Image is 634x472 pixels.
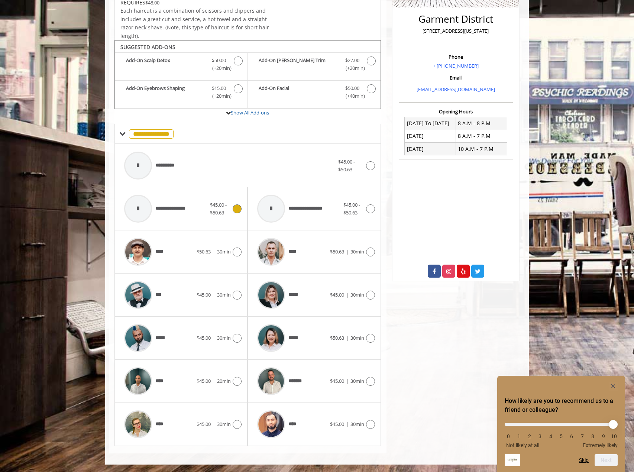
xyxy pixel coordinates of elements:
[401,54,511,59] h3: Phone
[557,433,565,439] li: 5
[505,382,618,466] div: How likely are you to recommend us to a friend or colleague? Select an option from 0 to 10, with ...
[338,158,355,173] span: $45.00 - $50.63
[330,421,344,427] span: $45.00
[609,382,618,391] button: Hide survey
[197,378,211,384] span: $45.00
[399,109,513,114] h3: Opening Hours
[433,62,479,69] a: + [PHONE_NUMBER]
[330,248,344,255] span: $50.63
[401,14,511,25] h2: Garment District
[405,143,456,155] td: [DATE]
[330,291,344,298] span: $45.00
[119,84,243,102] label: Add-On Eyebrows Shaping
[589,433,596,439] li: 8
[330,334,344,341] span: $50.63
[341,92,363,100] span: (+40min )
[208,64,230,72] span: (+20min )
[600,433,607,439] li: 9
[330,378,344,384] span: $45.00
[345,84,359,92] span: $50.00
[350,421,364,427] span: 30min
[259,84,337,100] b: Add-On Facial
[346,378,349,384] span: |
[197,248,211,255] span: $50.63
[579,457,589,463] button: Skip
[231,109,269,116] a: Show All Add-ons
[259,56,337,72] b: Add-On [PERSON_NAME] Trim
[213,248,215,255] span: |
[346,248,349,255] span: |
[213,378,215,384] span: |
[401,75,511,80] h3: Email
[212,56,226,64] span: $50.00
[346,334,349,341] span: |
[568,433,575,439] li: 6
[197,421,211,427] span: $45.00
[197,334,211,341] span: $45.00
[217,378,231,384] span: 20min
[547,433,554,439] li: 4
[114,40,381,109] div: The Made Man Haircut Add-onS
[350,291,364,298] span: 30min
[126,84,204,100] b: Add-On Eyebrows Shaping
[341,64,363,72] span: (+20min )
[217,334,231,341] span: 30min
[213,334,215,341] span: |
[197,291,211,298] span: $45.00
[536,433,544,439] li: 3
[345,56,359,64] span: $27.00
[350,248,364,255] span: 30min
[217,248,231,255] span: 30min
[405,117,456,130] td: [DATE] To [DATE]
[217,291,231,298] span: 30min
[401,27,511,35] p: [STREET_ADDRESS][US_STATE]
[579,433,586,439] li: 7
[210,201,227,216] span: $45.00 - $50.63
[456,143,507,155] td: 10 A.M - 7 P.M
[456,117,507,130] td: 8 A.M - 8 P.M
[251,56,376,74] label: Add-On Beard Trim
[212,84,226,92] span: $15.00
[120,43,175,51] b: SUGGESTED ADD-ONS
[350,378,364,384] span: 30min
[505,397,618,414] h2: How likely are you to recommend us to a friend or colleague? Select an option from 0 to 10, with ...
[610,433,618,439] li: 10
[417,86,495,93] a: [EMAIL_ADDRESS][DOMAIN_NAME]
[346,421,349,427] span: |
[217,421,231,427] span: 30min
[583,442,618,448] span: Extremely likely
[126,56,204,72] b: Add-On Scalp Detox
[213,421,215,427] span: |
[405,130,456,142] td: [DATE]
[515,433,523,439] li: 1
[505,417,618,448] div: How likely are you to recommend us to a friend or colleague? Select an option from 0 to 10, with ...
[251,84,376,102] label: Add-On Facial
[208,92,230,100] span: (+20min )
[595,454,618,466] button: Next question
[526,433,533,439] li: 2
[346,291,349,298] span: |
[120,7,269,39] span: Each haircut is a combination of scissors and clippers and includes a great cut and service, a ho...
[343,201,360,216] span: $45.00 - $50.63
[119,56,243,74] label: Add-On Scalp Detox
[506,442,539,448] span: Not likely at all
[350,334,364,341] span: 30min
[456,130,507,142] td: 8 A.M - 7 P.M
[505,433,512,439] li: 0
[213,291,215,298] span: |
